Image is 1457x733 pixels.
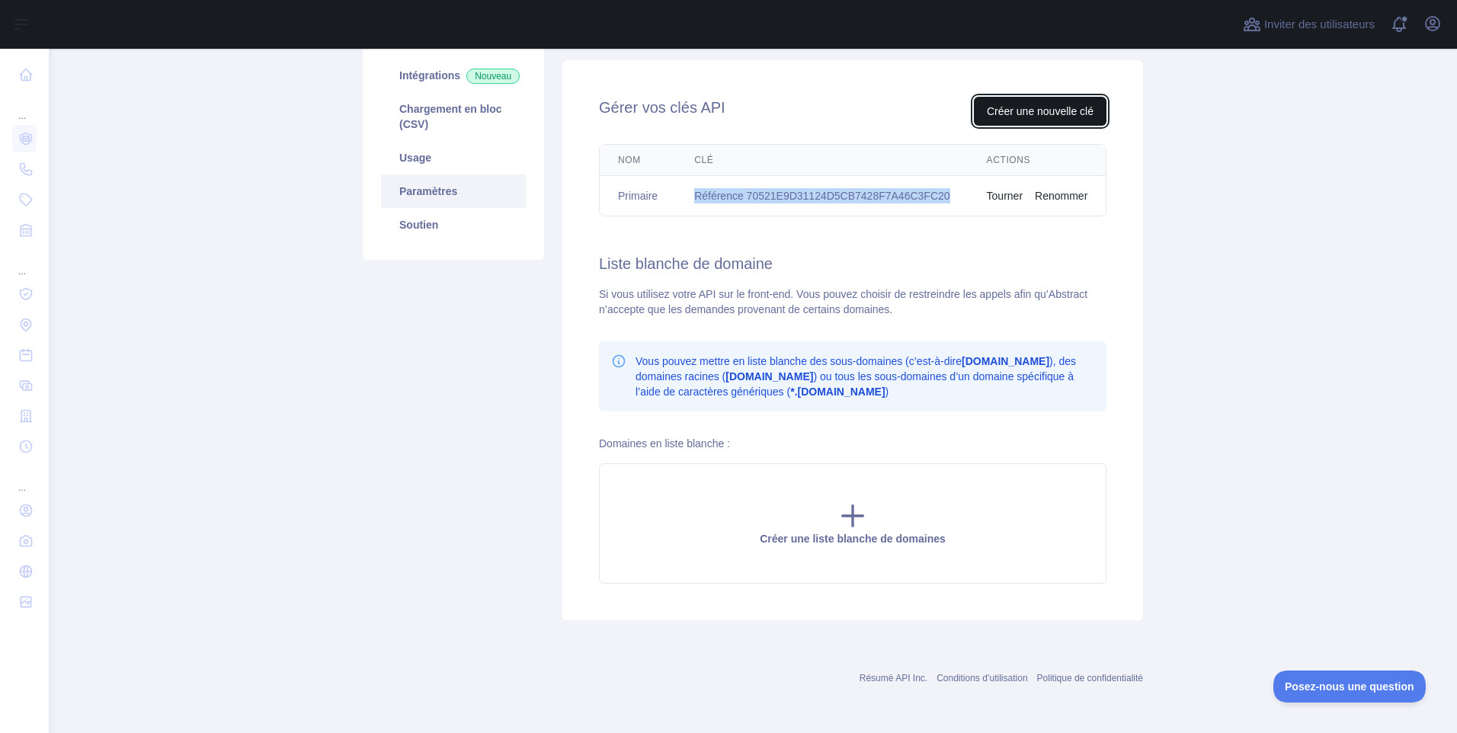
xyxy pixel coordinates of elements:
[1037,673,1143,683] a: Politique de confidentialité
[12,463,37,494] div: ...
[1240,12,1378,37] button: Inviter des utilisateurs
[381,59,526,92] a: IntégrationsNouveau
[1273,671,1427,703] iframe: Toggle Customer Support
[636,355,1076,398] font: Vous pouvez mettre en liste blanche des sous-domaines (c’est-à-dire ), des domaines racines ( ) o...
[962,355,1049,367] b: [DOMAIN_NAME]
[599,97,725,126] h2: Gérer vos clés API
[599,253,1106,274] h2: Liste blanche de domaine
[1264,16,1375,34] span: Inviter des utilisateurs
[760,533,946,545] span: Créer une liste blanche de domaines
[987,188,1023,203] button: Tourner
[636,354,1094,399] p: )
[381,92,526,141] a: Chargement en bloc (CSV)
[860,673,927,683] a: Résumé API Inc.
[599,437,730,450] label: Domaines en liste blanche :
[790,386,885,398] b: *.[DOMAIN_NAME]
[12,91,37,122] div: ...
[937,673,1027,683] a: Conditions d’utilisation
[599,288,1087,315] font: Si vous utilisez votre API sur le front-end. Vous pouvez choisir de restreindre les appels afin q...
[381,141,526,174] a: Usage
[725,370,813,383] b: [DOMAIN_NAME]
[974,97,1106,126] button: Créer une nouvelle clé
[600,176,676,216] td: Primaire
[381,174,526,208] a: Paramètres
[12,247,37,277] div: ...
[466,69,520,84] span: Nouveau
[676,176,968,216] td: Référence 70521E9D31124D5CB7428F7A46C3FC20
[676,145,968,176] th: Clé
[381,208,526,242] a: Soutien
[1035,188,1087,203] button: Renommer
[600,145,676,176] th: Nom
[969,145,1106,176] th: Actions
